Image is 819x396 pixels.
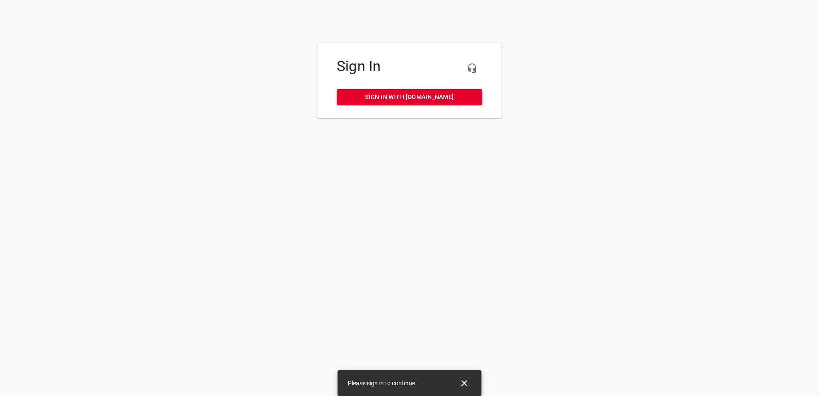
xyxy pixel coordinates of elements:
[348,380,417,387] span: Please sign in to continue.
[337,58,482,75] h4: Sign In
[454,373,475,393] button: Close
[337,89,482,105] a: Sign in with [DOMAIN_NAME]
[344,92,475,102] span: Sign in with [DOMAIN_NAME]
[462,58,482,78] button: Live Chat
